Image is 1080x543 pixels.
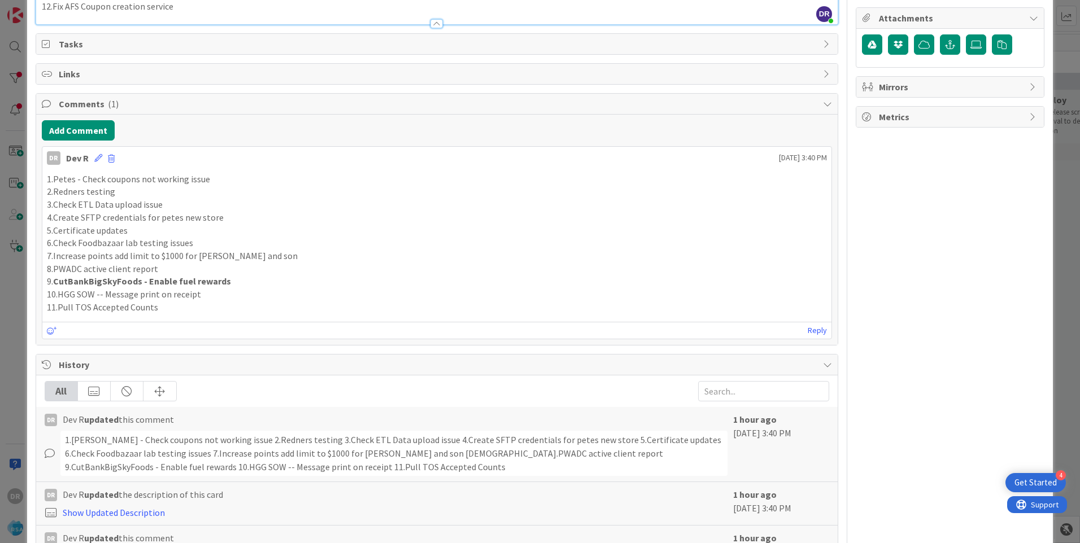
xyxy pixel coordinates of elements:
b: 1 hour ago [733,414,777,425]
div: DR [47,151,60,165]
span: History [59,358,817,371]
b: updated [84,414,119,425]
a: Show Updated Description [63,507,165,518]
p: 6.Check Foodbazaar lab testing issues [47,237,827,249]
div: 1.[PERSON_NAME] - Check coupons not working issue 2.Redners testing 3.Check ETL Data upload issue... [60,431,728,476]
b: updated [84,489,119,500]
p: 11.Pull TOS Accepted Counts [47,301,827,314]
strong: CutBankBigSkyFoods - Enable fuel rewards [53,275,231,287]
div: 4 [1056,470,1066,480]
p: 2.Redners testing [47,185,827,198]
a: Reply [808,323,827,338]
span: Dev R this comment [63,413,174,426]
p: 7.Increase points add limit to $1000 for [PERSON_NAME] and son [47,249,827,262]
input: Search... [698,381,829,401]
p: 10.HGG SOW -- Message print on receipt [47,288,827,301]
div: DR [45,414,57,426]
button: Add Comment [42,120,115,141]
span: Tasks [59,37,817,51]
div: [DATE] 3:40 PM [733,488,829,519]
p: 3.Check ETL Data upload issue [47,198,827,211]
p: 1.Petes - Check coupons not working issue [47,173,827,186]
div: Get Started [1014,477,1057,488]
p: 9. [47,275,827,288]
span: [DATE] 3:40 PM [779,152,827,164]
div: All [45,382,78,401]
span: Support [24,2,51,15]
p: 8.PWADC active client report [47,262,827,275]
p: 4.Create SFTP credentials for petes new store [47,211,827,224]
span: Links [59,67,817,81]
p: 5.Certificate updates [47,224,827,237]
span: Dev R the description of this card [63,488,223,501]
span: Comments [59,97,817,111]
div: DR [45,489,57,501]
span: Mirrors [879,80,1024,94]
b: 1 hour ago [733,489,777,500]
div: Open Get Started checklist, remaining modules: 4 [1005,473,1066,492]
span: ( 1 ) [108,98,119,110]
span: Attachments [879,11,1024,25]
div: [DATE] 3:40 PM [733,413,829,476]
span: Metrics [879,110,1024,124]
div: Dev R [66,151,89,165]
span: DR [816,6,832,22]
